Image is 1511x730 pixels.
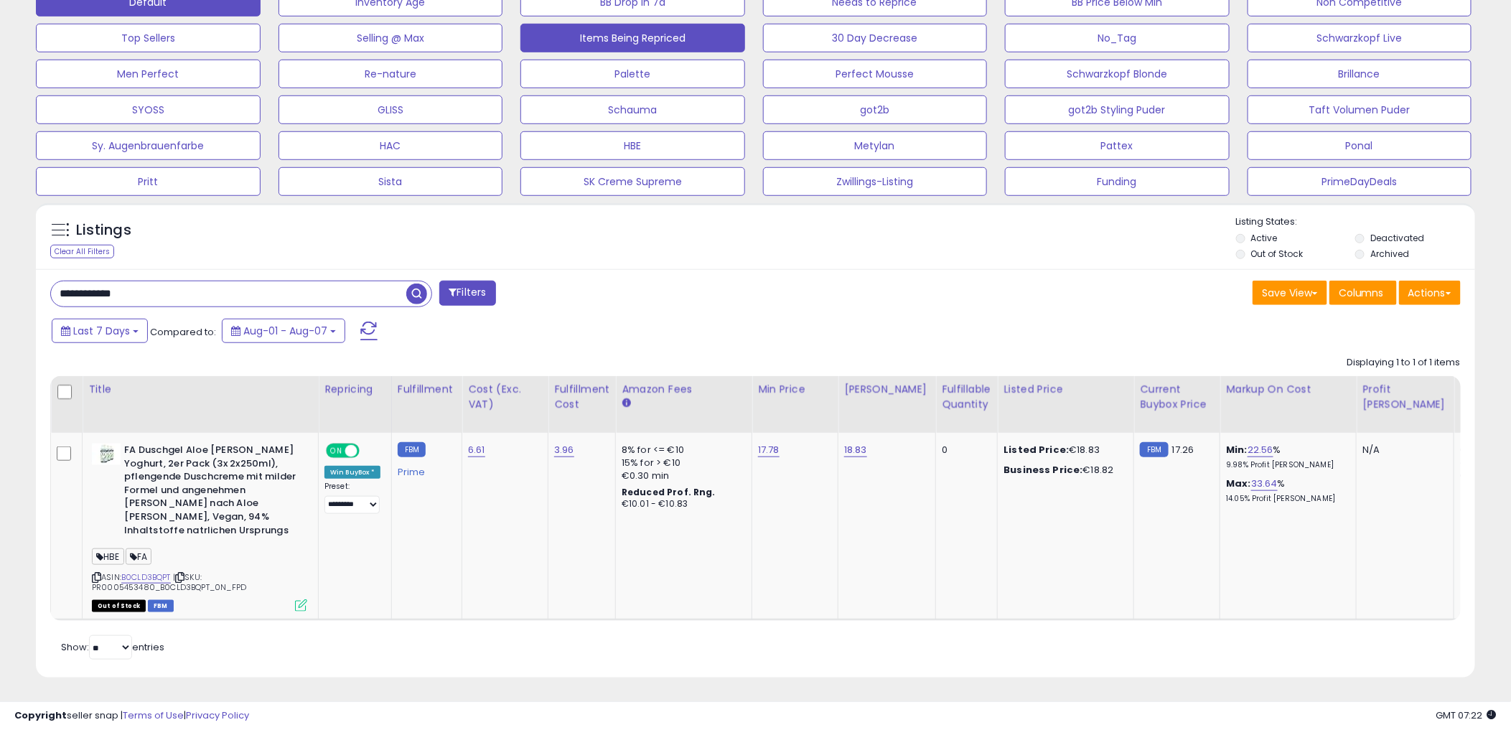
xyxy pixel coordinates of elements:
button: Aug-01 - Aug-07 [222,319,345,343]
p: Listing States: [1236,215,1475,229]
div: Displaying 1 to 1 of 1 items [1347,356,1461,370]
img: 31ZdTrqtACL._SL40_.jpg [92,444,121,465]
a: Terms of Use [123,708,184,722]
small: FBM [398,442,426,457]
button: Selling @ Max [279,24,503,52]
h5: Listings [76,220,131,240]
b: Min: [1226,443,1248,457]
span: FBM [148,600,174,612]
button: Brillance [1248,60,1472,88]
a: 18.83 [844,443,867,457]
b: Business Price: [1004,463,1082,477]
button: GLISS [279,95,503,124]
div: N/A [1362,444,1443,457]
div: Markup on Cost [1226,382,1350,397]
button: Perfect Mousse [763,60,988,88]
span: OFF [357,445,380,457]
button: Schwarzkopf Blonde [1005,60,1230,88]
button: Palette [520,60,745,88]
button: Re-nature [279,60,503,88]
button: 30 Day Decrease [763,24,988,52]
div: Repricing [324,382,385,397]
div: 15% for > €10 [622,457,741,469]
span: ON [327,445,345,457]
div: €0.30 min [622,469,741,482]
a: 33.64 [1251,477,1278,491]
strong: Copyright [14,708,67,722]
span: All listings that are currently out of stock and unavailable for purchase on Amazon [92,600,146,612]
span: Aug-01 - Aug-07 [243,324,327,338]
button: Taft Volumen Puder [1248,95,1472,124]
span: 2025-08-15 07:22 GMT [1436,708,1497,722]
button: SK Creme Supreme [520,167,745,196]
button: Metylan [763,131,988,160]
div: [PERSON_NAME] [844,382,930,397]
div: Title [88,382,312,397]
button: Sy. Augenbrauenfarbe [36,131,261,160]
div: 0 [942,444,986,457]
button: Pritt [36,167,261,196]
p: 9.98% Profit [PERSON_NAME] [1226,460,1345,470]
button: Top Sellers [36,24,261,52]
b: FA Duschgel Aloe [PERSON_NAME] Yoghurt, 2er Pack (3x 2x250ml), pflengende Duschcreme mit milder F... [124,444,299,541]
div: Prime [398,461,451,478]
p: 14.05% Profit [PERSON_NAME] [1226,494,1345,504]
div: Listed Price [1004,382,1128,397]
div: Current Buybox Price [1140,382,1214,412]
div: Min Price [758,382,832,397]
label: Archived [1370,248,1409,260]
button: Actions [1399,281,1461,305]
button: PrimeDayDeals [1248,167,1472,196]
button: HBE [520,131,745,160]
div: seller snap | | [14,709,249,723]
span: Compared to: [150,325,216,339]
div: €10.01 - €10.83 [622,498,741,510]
button: Funding [1005,167,1230,196]
button: Last 7 Days [52,319,148,343]
button: Items Being Repriced [520,24,745,52]
b: Max: [1226,477,1251,490]
span: Show: entries [61,640,164,654]
div: % [1226,444,1345,470]
button: Save View [1253,281,1327,305]
a: 3.96 [554,443,574,457]
button: got2b [763,95,988,124]
div: €18.82 [1004,464,1123,477]
a: 17.78 [758,443,780,457]
a: 6.61 [468,443,485,457]
label: Out of Stock [1251,248,1304,260]
button: got2b Styling Puder [1005,95,1230,124]
b: Listed Price: [1004,443,1069,457]
button: Schauma [520,95,745,124]
div: Clear All Filters [50,245,114,258]
div: Preset: [324,482,380,514]
a: Privacy Policy [186,708,249,722]
span: HBE [92,548,124,565]
b: Reduced Prof. Rng. [622,486,716,498]
button: Columns [1329,281,1397,305]
small: FBM [1140,442,1168,457]
button: SYOSS [36,95,261,124]
button: Sista [279,167,503,196]
span: Columns [1339,286,1384,300]
label: Active [1251,232,1278,244]
small: (0%) [1460,457,1480,469]
button: Filters [439,281,495,306]
div: Amazon Fees [622,382,746,397]
div: % [1226,477,1345,504]
button: No_Tag [1005,24,1230,52]
button: Pattex [1005,131,1230,160]
div: Fulfillable Quantity [942,382,991,412]
div: Fulfillment [398,382,456,397]
button: HAC [279,131,503,160]
span: Last 7 Days [73,324,130,338]
label: Deactivated [1370,232,1424,244]
button: Schwarzkopf Live [1248,24,1472,52]
a: 22.56 [1248,443,1273,457]
div: 8% for <= €10 [622,444,741,457]
div: Win BuyBox * [324,466,380,479]
div: Profit [PERSON_NAME] [1362,382,1448,412]
span: FA [126,548,151,565]
button: Ponal [1248,131,1472,160]
button: Men Perfect [36,60,261,88]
